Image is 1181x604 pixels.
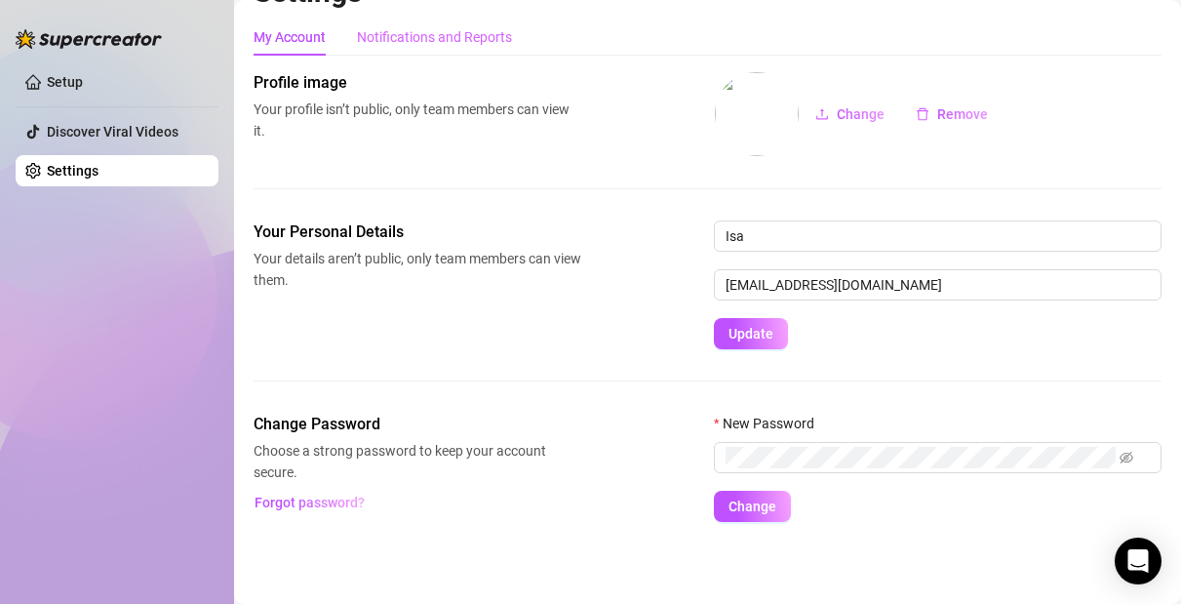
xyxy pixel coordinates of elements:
span: upload [815,107,829,121]
input: Enter name [714,221,1161,252]
input: Enter new email [714,269,1161,301]
button: Update [714,318,788,349]
div: Notifications and Reports [357,26,512,48]
img: logo-BBDzfeDw.svg [16,29,162,49]
span: Your profile isn’t public, only team members can view it. [254,99,581,141]
span: Change [728,499,776,514]
span: Update [728,326,773,342]
a: Discover Viral Videos [47,124,178,140]
button: Change [800,99,900,130]
button: Remove [900,99,1004,130]
a: Setup [47,74,83,90]
div: Open Intercom Messenger [1115,538,1161,584]
span: Change [837,106,885,122]
input: New Password [726,447,1116,468]
a: Settings [47,163,98,179]
span: delete [916,107,929,121]
span: Choose a strong password to keep your account secure. [254,440,581,483]
img: profilePics%2FBp4fAHKyLOTzXQkEVDGH7yXTwgt2.jpeg [715,72,799,156]
span: Your Personal Details [254,221,581,244]
label: New Password [714,413,827,434]
span: Forgot password? [255,495,365,510]
span: Your details aren’t public, only team members can view them. [254,248,581,291]
button: Forgot password? [254,487,365,518]
div: My Account [254,26,326,48]
span: Profile image [254,71,581,95]
span: Remove [937,106,988,122]
span: eye-invisible [1120,451,1133,464]
button: Change [714,491,791,522]
span: Change Password [254,413,581,436]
